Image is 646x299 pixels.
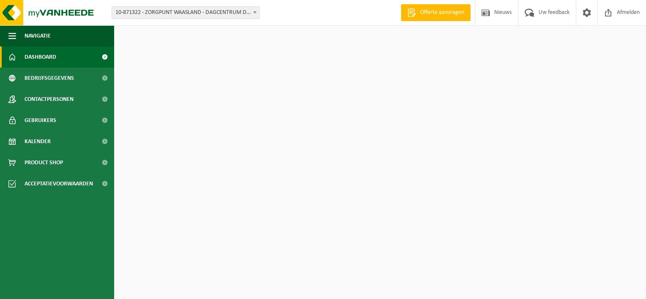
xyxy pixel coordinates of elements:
[112,6,260,19] span: 10-871322 - ZORGPUNT WAASLAND - DAGCENTRUM DE STROOM - BEVEREN-WAAS
[25,68,74,89] span: Bedrijfsgegevens
[25,25,51,46] span: Navigatie
[25,89,74,110] span: Contactpersonen
[418,8,466,17] span: Offerte aanvragen
[25,46,56,68] span: Dashboard
[25,152,63,173] span: Product Shop
[112,7,259,19] span: 10-871322 - ZORGPUNT WAASLAND - DAGCENTRUM DE STROOM - BEVEREN-WAAS
[25,131,51,152] span: Kalender
[401,4,471,21] a: Offerte aanvragen
[25,173,93,194] span: Acceptatievoorwaarden
[25,110,56,131] span: Gebruikers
